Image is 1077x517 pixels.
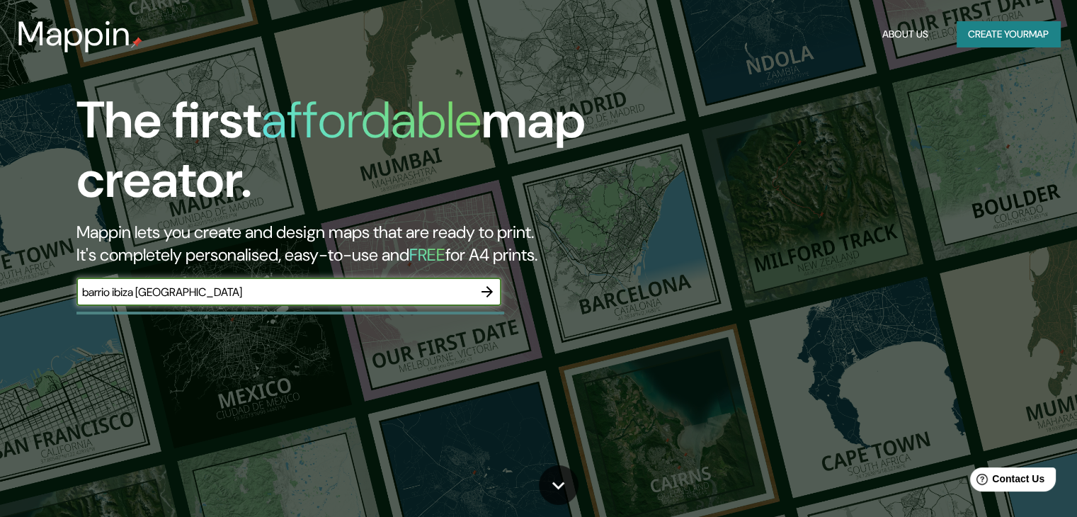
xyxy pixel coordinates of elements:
[957,21,1060,47] button: Create yourmap
[877,21,934,47] button: About Us
[131,37,142,48] img: mappin-pin
[409,244,445,266] h5: FREE
[76,221,615,266] h2: Mappin lets you create and design maps that are ready to print. It's completely personalised, eas...
[261,87,481,153] h1: affordable
[951,462,1061,501] iframe: Help widget launcher
[17,14,131,54] h3: Mappin
[76,91,615,221] h1: The first map creator.
[76,284,473,300] input: Choose your favourite place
